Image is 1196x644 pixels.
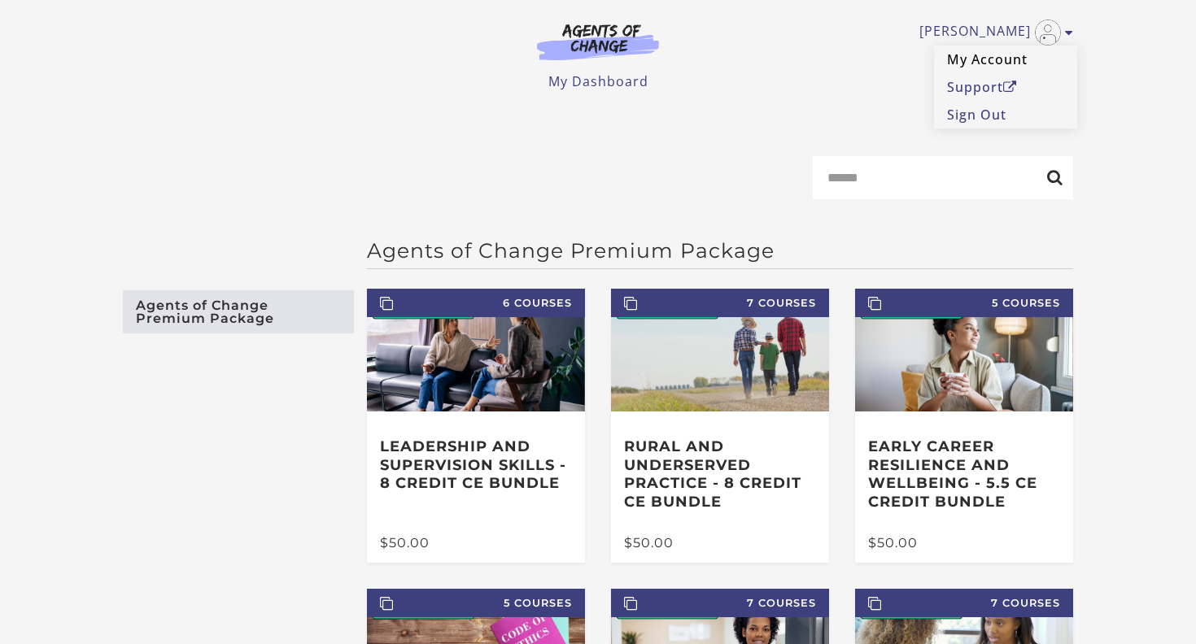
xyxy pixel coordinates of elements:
[380,537,572,550] div: $50.00
[855,289,1073,563] a: 5 Courses Early Career Resilience and Wellbeing - 5.5 CE Credit Bundle $50.00
[548,72,648,90] a: My Dashboard
[855,589,1073,617] span: 7 Courses
[367,289,585,563] a: 6 Courses Leadership and Supervision Skills - 8 Credit CE Bundle $50.00
[520,23,676,60] img: Agents of Change Logo
[855,289,1073,317] span: 5 Courses
[919,20,1065,46] a: Toggle menu
[934,101,1077,128] a: Sign Out
[934,73,1077,101] a: SupportOpen in a new window
[624,437,816,511] h3: Rural and Underserved Practice - 8 Credit CE Bundle
[868,437,1060,511] h3: Early Career Resilience and Wellbeing - 5.5 CE Credit Bundle
[624,537,816,550] div: $50.00
[868,537,1060,550] div: $50.00
[367,289,585,317] span: 6 Courses
[123,290,354,333] a: Agents of Change Premium Package
[1003,80,1017,94] i: Open in a new window
[611,289,829,563] a: 7 Courses Rural and Underserved Practice - 8 Credit CE Bundle $50.00
[380,437,572,493] h3: Leadership and Supervision Skills - 8 Credit CE Bundle
[367,589,585,617] span: 5 Courses
[934,46,1077,73] a: My Account
[367,238,1073,263] h2: Agents of Change Premium Package
[611,289,829,317] span: 7 Courses
[611,589,829,617] span: 7 Courses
